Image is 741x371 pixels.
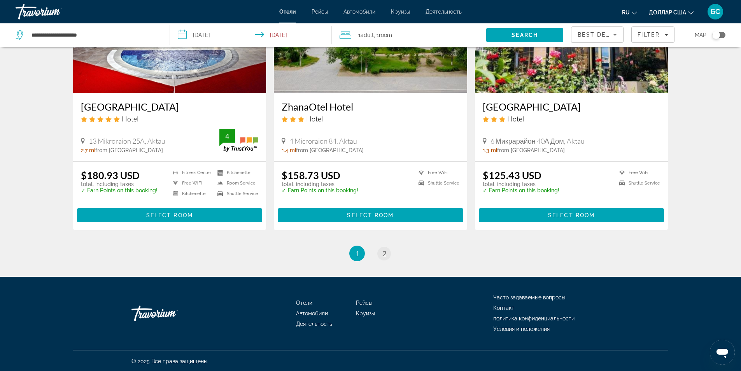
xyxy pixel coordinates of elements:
a: [GEOGRAPHIC_DATA] [81,101,259,113]
a: Автомобили [343,9,375,15]
span: from [GEOGRAPHIC_DATA] [497,147,565,153]
span: 2.7 mi [81,147,95,153]
nav: Pagination [73,246,668,261]
span: 1.3 mi [483,147,497,153]
a: Рейсы [312,9,328,15]
li: Fitness Center [169,169,214,176]
div: 3 star Hotel [483,114,660,123]
span: Select Room [548,212,595,218]
font: БС [711,7,720,16]
span: Hotel [507,114,524,123]
div: 3 star Hotel [282,114,459,123]
a: Иди домой [131,302,209,325]
span: from [GEOGRAPHIC_DATA] [95,147,163,153]
span: Room [379,32,392,38]
li: Shuttle Service [615,180,660,186]
a: Круизы [356,310,375,316]
p: ✓ Earn Points on this booking! [483,187,559,193]
a: Условия и положения [493,326,550,332]
button: Изменить валюту [649,7,694,18]
p: total, including taxes [483,181,559,187]
li: Room Service [214,180,258,186]
li: Free WiFi [169,180,214,186]
a: политика конфиденциальности [493,315,575,322]
span: Search [512,32,538,38]
button: Filters [631,26,674,43]
img: TrustYou guest rating badge [219,129,258,152]
font: ru [622,9,630,16]
a: Контакт [493,305,514,311]
a: Травориум [16,2,93,22]
a: Отели [296,300,312,306]
font: доллар США [649,9,686,16]
p: ✓ Earn Points on this booking! [282,187,358,193]
span: 1 [358,30,374,40]
ins: $158.73 USD [282,169,340,181]
a: Рейсы [356,300,372,306]
li: Kitchenette [214,169,258,176]
span: Hotel [122,114,138,123]
a: Деятельность [426,9,462,15]
p: total, including taxes [81,181,158,187]
ins: $125.43 USD [483,169,541,181]
button: Select Room [77,208,263,222]
span: from [GEOGRAPHIC_DATA] [296,147,364,153]
span: 1.4 mi [282,147,296,153]
li: Shuttle Service [214,190,258,197]
span: Hotel [306,114,323,123]
span: Select Room [347,212,394,218]
button: Меню пользователя [705,4,725,20]
span: Filter [638,32,660,38]
button: Select check in and out date [170,23,332,47]
a: Автомобили [296,310,328,316]
span: Select Room [146,212,193,218]
a: Select Room [278,210,463,219]
li: Free WiFi [615,169,660,176]
li: Shuttle Service [415,180,459,186]
a: Select Room [479,210,664,219]
span: Map [695,30,706,40]
iframe: Кнопка запуска окна обмена сообщениями [710,340,735,365]
button: Toggle map [706,32,725,39]
div: 4 [219,132,235,141]
button: Select Room [479,208,664,222]
button: Изменить язык [622,7,637,18]
a: ZhanaOtel Hotel [282,101,459,113]
font: Деятельность [296,321,332,327]
button: Select Room [278,208,463,222]
ins: $180.93 USD [81,169,140,181]
span: 6 Микрарайон 40А Дом, Aktau [490,137,585,145]
span: 1 [355,249,359,258]
span: , 1 [374,30,392,40]
span: Best Deals [578,32,618,38]
a: Круизы [391,9,410,15]
li: Kitchenette [169,190,214,197]
span: 2 [382,249,386,258]
button: Travelers: 1 adult, 0 children [332,23,486,47]
a: Отели [279,9,296,15]
li: Free WiFi [415,169,459,176]
span: Adult [361,32,374,38]
font: Часто задаваемые вопросы [493,294,565,301]
p: total, including taxes [282,181,358,187]
button: Search [486,28,563,42]
p: ✓ Earn Points on this booking! [81,187,158,193]
span: 4 Microraion 84, Aktau [289,137,357,145]
div: 5 star Hotel [81,114,259,123]
a: Select Room [77,210,263,219]
a: [GEOGRAPHIC_DATA] [483,101,660,113]
font: © 2025 Все права защищены. [131,358,208,364]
